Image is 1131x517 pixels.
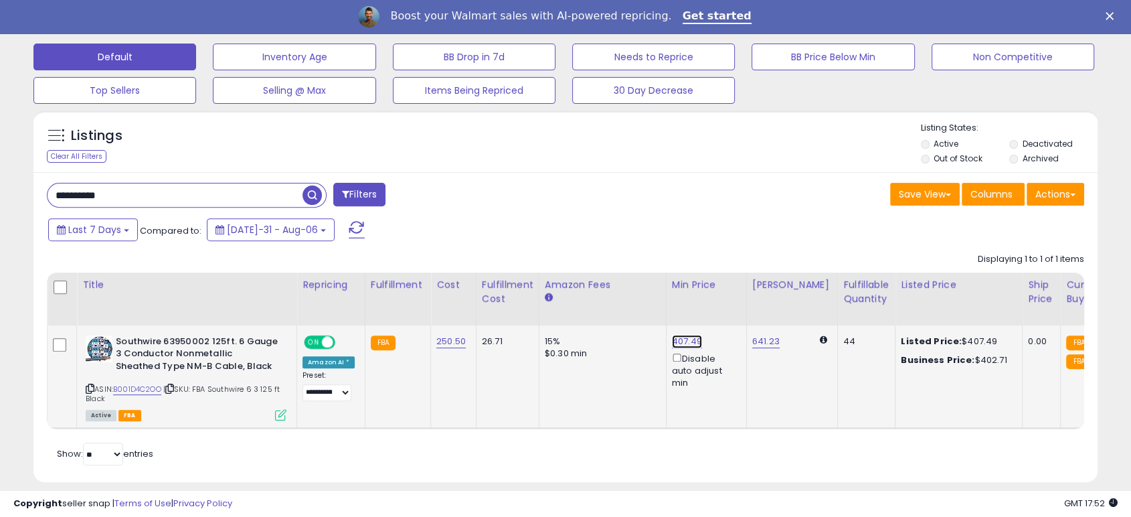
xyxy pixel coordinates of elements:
button: Default [33,44,196,70]
div: Boost your Walmart sales with AI-powered repricing. [390,9,671,23]
div: seller snap | | [13,498,232,510]
b: Business Price: [901,354,974,366]
div: Title [82,278,291,292]
div: Repricing [302,278,359,292]
button: Needs to Reprice [572,44,735,70]
span: Compared to: [140,224,201,237]
button: Items Being Repriced [393,77,555,104]
button: Columns [962,183,1025,206]
div: Displaying 1 to 1 of 1 items [978,253,1084,266]
a: 250.50 [436,335,466,348]
div: Min Price [672,278,741,292]
span: FBA [118,410,141,421]
label: Deactivated [1023,138,1073,149]
div: $0.30 min [545,348,656,360]
button: Last 7 Days [48,218,138,241]
small: FBA [1066,336,1091,350]
div: Amazon Fees [545,278,661,292]
h5: Listings [71,127,122,145]
a: 641.23 [752,335,780,348]
a: 407.49 [672,335,702,348]
img: 51L6mJ9ZCdL._SL40_.jpg [86,336,112,362]
button: Save View [890,183,960,206]
div: 0.00 [1028,336,1050,348]
small: FBA [371,336,396,350]
div: Clear All Filters [47,150,106,163]
strong: Copyright [13,497,62,510]
button: Inventory Age [213,44,375,70]
span: ON [305,336,322,348]
label: Active [934,138,958,149]
span: 2025-08-14 17:52 GMT [1064,497,1118,510]
div: 26.71 [482,336,529,348]
span: Show: entries [57,447,153,460]
span: All listings currently available for purchase on Amazon [86,410,116,421]
div: Fulfillment [371,278,425,292]
div: Ship Price [1028,278,1055,306]
div: 44 [843,336,885,348]
div: 15% [545,336,656,348]
div: $402.71 [901,354,1012,366]
img: Profile image for Adrian [358,6,379,27]
div: $407.49 [901,336,1012,348]
button: BB Drop in 7d [393,44,555,70]
button: Filters [333,183,385,206]
small: Amazon Fees. [545,292,553,304]
button: Actions [1027,183,1084,206]
button: [DATE]-31 - Aug-06 [207,218,335,241]
span: | SKU: FBA Southwire 6 3 125 ft Black [86,384,280,404]
a: Privacy Policy [173,497,232,510]
a: Terms of Use [114,497,171,510]
div: Fulfillment Cost [482,278,533,306]
button: Top Sellers [33,77,196,104]
span: [DATE]-31 - Aug-06 [227,223,318,236]
div: Preset: [302,371,355,401]
button: Non Competitive [932,44,1094,70]
span: Columns [970,188,1013,201]
div: [PERSON_NAME] [752,278,832,292]
span: OFF [333,336,355,348]
button: Selling @ Max [213,77,375,104]
div: Amazon AI * [302,356,355,368]
button: 30 Day Decrease [572,77,735,104]
div: Cost [436,278,470,292]
div: Disable auto adjust min [672,351,736,390]
div: Listed Price [901,278,1017,292]
span: Last 7 Days [68,223,121,236]
a: Get started [683,9,752,24]
a: B001D4C2OO [113,384,161,395]
div: Close [1106,12,1119,20]
button: BB Price Below Min [752,44,914,70]
div: ASIN: [86,336,286,420]
label: Out of Stock [934,153,982,164]
small: FBA [1066,354,1091,369]
b: Listed Price: [901,335,962,348]
label: Archived [1023,153,1059,164]
p: Listing States: [921,122,1098,135]
div: Fulfillable Quantity [843,278,889,306]
b: Southwire 63950002 125ft. 6 Gauge 3 Conductor Nonmetallic Sheathed Type NM-B Cable, Black [116,336,278,376]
